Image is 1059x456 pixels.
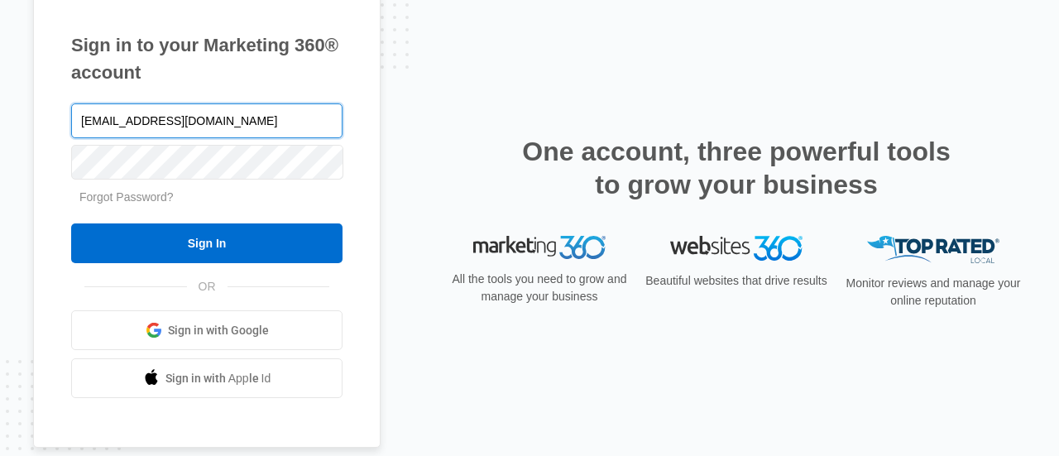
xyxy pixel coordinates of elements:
[71,31,343,86] h1: Sign in to your Marketing 360® account
[165,370,271,387] span: Sign in with Apple Id
[517,135,956,201] h2: One account, three powerful tools to grow your business
[168,322,269,339] span: Sign in with Google
[71,310,343,350] a: Sign in with Google
[841,275,1026,310] p: Monitor reviews and manage your online reputation
[71,358,343,398] a: Sign in with Apple Id
[187,278,228,295] span: OR
[79,190,174,204] a: Forgot Password?
[71,103,343,138] input: Email
[644,272,829,290] p: Beautiful websites that drive results
[71,223,343,263] input: Sign In
[670,236,803,260] img: Websites 360
[447,271,632,305] p: All the tools you need to grow and manage your business
[867,236,999,263] img: Top Rated Local
[473,236,606,259] img: Marketing 360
